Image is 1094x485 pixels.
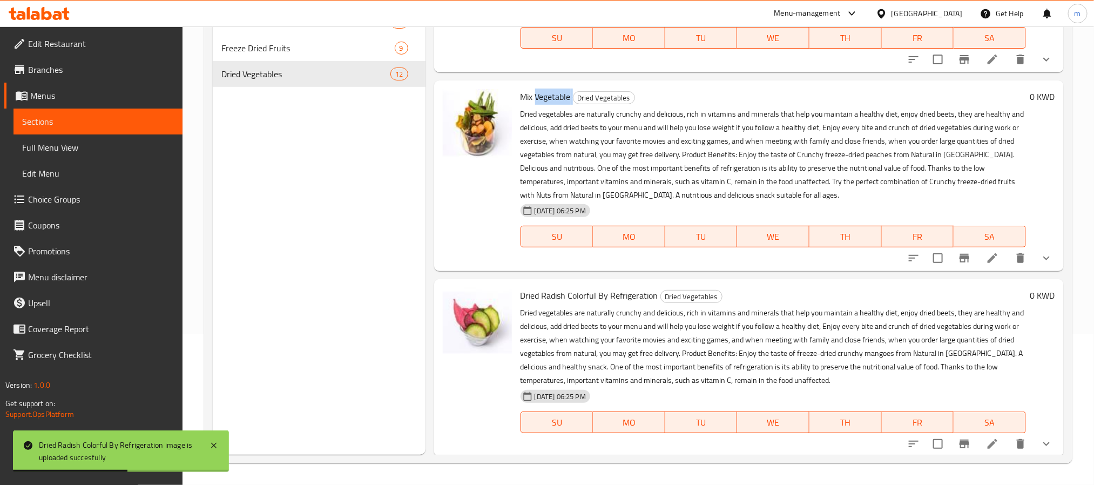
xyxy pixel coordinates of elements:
button: MO [593,412,665,433]
h6: 0 KWD [1030,89,1055,104]
button: delete [1008,46,1034,72]
span: Upsell [28,297,174,309]
button: TU [665,412,738,433]
span: WE [741,229,805,245]
span: Get support on: [5,396,55,410]
div: items [390,68,408,80]
p: Dried vegetables are naturally crunchy and delicious, rich in vitamins and minerals that help you... [521,107,1026,202]
span: TU [670,229,733,245]
div: Dried Radish Colorful By Refrigeration image is uploaded succesfully [39,439,199,463]
p: Dried vegetables are naturally crunchy and delicious, rich in vitamins and minerals that help you... [521,306,1026,387]
span: MO [597,415,661,430]
a: Edit Menu [13,160,183,186]
span: Coupons [28,219,174,232]
span: Coverage Report [28,322,174,335]
a: Coverage Report [4,316,183,342]
button: MO [593,226,665,247]
span: WE [741,30,805,46]
a: Edit Restaurant [4,31,183,57]
a: Branches [4,57,183,83]
span: FR [886,30,950,46]
button: delete [1008,431,1034,457]
span: SU [525,415,589,430]
button: Branch-specific-item [951,245,977,271]
span: TH [814,30,877,46]
button: FR [882,412,954,433]
button: sort-choices [901,245,927,271]
svg: Show Choices [1040,252,1053,265]
button: Branch-specific-item [951,431,977,457]
h6: 0 KWD [1030,288,1055,303]
button: show more [1034,46,1059,72]
button: Branch-specific-item [951,46,977,72]
span: m [1075,8,1081,19]
span: Mix Vegetable [521,89,571,105]
div: Dried Vegetables12 [213,61,426,87]
a: Choice Groups [4,186,183,212]
button: WE [737,226,809,247]
button: SA [954,27,1026,49]
img: Dried Radish Colorful By Refrigeration [443,288,512,357]
span: 12 [391,69,407,79]
span: MO [597,30,661,46]
span: Version: [5,378,32,392]
span: 9 [395,43,408,53]
button: SA [954,226,1026,247]
span: Promotions [28,245,174,258]
span: Dried Vegetables [573,92,634,104]
button: FR [882,226,954,247]
a: Edit menu item [986,252,999,265]
nav: Menu sections [213,5,426,91]
div: Dried Vegetables [660,290,722,303]
a: Edit menu item [986,53,999,66]
button: FR [882,27,954,49]
button: TH [809,27,882,49]
a: Full Menu View [13,134,183,160]
div: Freeze Dried Fruits9 [213,35,426,61]
button: SU [521,27,593,49]
button: WE [737,27,809,49]
span: TU [670,415,733,430]
a: Support.OpsPlatform [5,407,74,421]
a: Menu disclaimer [4,264,183,290]
span: TH [814,229,877,245]
span: [DATE] 06:25 PM [530,392,590,402]
button: sort-choices [901,431,927,457]
button: delete [1008,245,1034,271]
span: 1.0.0 [33,378,50,392]
span: SA [958,229,1022,245]
button: SA [954,412,1026,433]
button: TH [809,412,882,433]
div: Menu-management [774,7,841,20]
span: FR [886,229,950,245]
span: Full Menu View [22,141,174,154]
button: WE [737,412,809,433]
span: Menus [30,89,174,102]
button: MO [593,27,665,49]
a: Promotions [4,238,183,264]
span: Dried Vegetables [221,68,391,80]
svg: Show Choices [1040,437,1053,450]
svg: Show Choices [1040,53,1053,66]
span: Edit Restaurant [28,37,174,50]
a: Coupons [4,212,183,238]
button: show more [1034,245,1059,271]
span: Freeze Dried Fruits [221,42,395,55]
span: SA [958,415,1022,430]
span: Dried Radish Colorful By Refrigeration [521,287,658,304]
span: Grocery Checklist [28,348,174,361]
button: TU [665,27,738,49]
span: Select to update [927,433,949,455]
button: SU [521,412,593,433]
a: Sections [13,109,183,134]
a: Edit menu item [986,437,999,450]
span: Dried Vegetables [661,291,722,303]
div: Dried Vegetables [573,91,635,104]
button: TH [809,226,882,247]
a: Upsell [4,290,183,316]
span: SU [525,229,589,245]
span: SU [525,30,589,46]
button: TU [665,226,738,247]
